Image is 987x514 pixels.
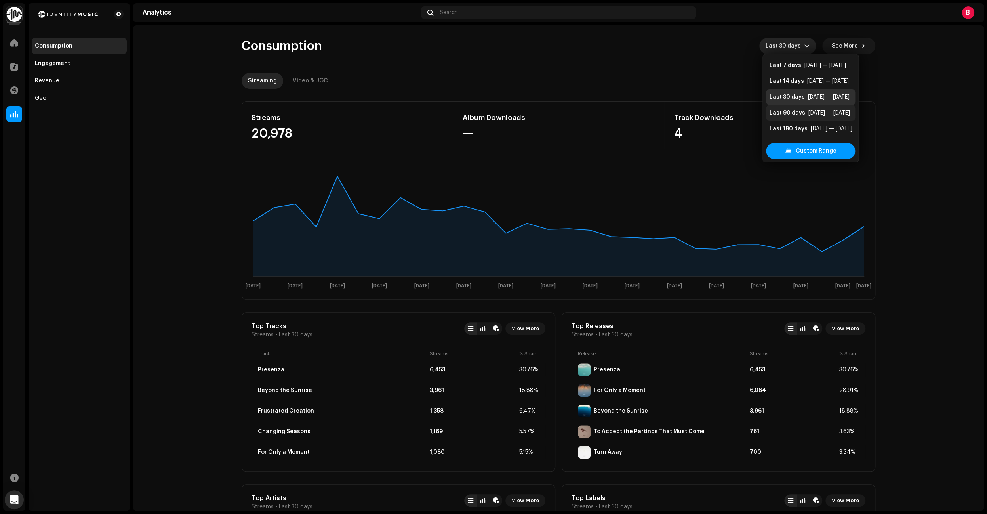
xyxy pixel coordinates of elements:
div: 761 [750,428,836,435]
button: See More [822,38,875,54]
span: Streams [572,332,594,338]
div: Consumption [35,43,72,49]
button: View More [505,494,545,507]
div: Track [258,351,427,357]
span: Last 30 days [279,332,312,338]
div: Analytics [143,10,418,16]
div: B [962,6,974,19]
span: Last 30 days [599,332,633,338]
li: Last 14 days [766,73,855,89]
div: Changing Seasons [258,428,311,435]
span: View More [832,321,859,336]
div: Top Tracks [252,322,312,330]
div: 3,961 [430,387,516,394]
text: [DATE] [709,283,724,289]
span: • [275,332,277,338]
div: 1,358 [430,408,516,414]
span: Streams [572,504,594,510]
div: To Accept the Partings That Must Come [594,428,705,435]
div: 18.88% [839,408,859,414]
div: [DATE] — [DATE] [807,77,848,85]
re-m-nav-item: Geo [32,90,127,106]
text: [DATE] [330,283,345,289]
div: 28.91% [839,387,859,394]
div: Video & UGC [293,73,328,89]
div: Turn Away [594,449,622,455]
span: Streams [252,332,274,338]
span: Consumption [242,38,322,54]
img: B833C2FE-9697-4E2A-9885-D0F195B7AE8E [578,363,591,376]
span: • [275,504,277,510]
span: Last 30 days [766,38,804,54]
div: Streams [750,351,836,357]
div: Presenza [594,367,620,373]
div: Last 180 days [769,125,807,133]
img: 9D4954C2-19DB-4A41-AA8F-627FBFF077D9 [578,425,591,438]
text: [DATE] [625,283,640,289]
div: 30.76% [839,367,859,373]
div: Engagement [35,60,70,67]
span: See More [832,38,858,54]
div: 3,961 [750,408,836,414]
div: — [463,127,655,140]
span: Custom Range [795,143,836,159]
div: Beyond the Sunrise [258,387,312,394]
div: [DATE] — [DATE] [804,61,846,69]
text: [DATE] [751,283,766,289]
div: Geo [35,95,46,101]
span: • [595,504,597,510]
div: [DATE] — [DATE] [808,93,849,101]
re-m-nav-item: Revenue [32,73,127,89]
div: 1,169 [430,428,516,435]
text: [DATE] [835,283,850,289]
div: Presenza [258,367,284,373]
img: 41E132A0-50E4-4B93-B8F1-62065069B1C7 [578,384,591,397]
div: 6,064 [750,387,836,394]
div: Revenue [35,78,59,84]
div: Last 30 days [769,93,804,101]
button: View More [825,322,865,335]
ul: Option List [763,54,858,156]
span: • [595,332,597,338]
span: Last 30 days [599,504,633,510]
text: [DATE] [372,283,387,289]
text: [DATE] [498,283,513,289]
div: 6.47% [519,408,539,414]
div: Streams [252,111,443,124]
div: % Share [839,351,859,357]
div: % Share [519,351,539,357]
text: [DATE] [793,283,808,289]
div: Last 90 days [769,109,805,117]
div: 6,453 [430,367,516,373]
div: Album Downloads [463,111,655,124]
div: Last 7 days [769,61,801,69]
div: 20,978 [252,127,443,140]
img: 0f74c21f-6d1c-4dbc-9196-dbddad53419e [6,6,22,22]
div: 6,453 [750,367,836,373]
div: 700 [750,449,836,455]
span: View More [512,493,539,508]
div: 5.15% [519,449,539,455]
text: [DATE] [288,283,303,289]
span: View More [832,493,859,508]
li: Last 365 days [766,137,855,153]
text: [DATE] [856,283,871,289]
re-m-nav-item: Consumption [32,38,127,54]
div: 3.34% [839,449,859,455]
div: Top Artists [252,494,312,502]
text: [DATE] [583,283,598,289]
div: Top Labels [572,494,633,502]
div: 30.76% [519,367,539,373]
span: View More [512,321,539,336]
div: 3.63% [839,428,859,435]
li: Last 180 days [766,121,855,137]
div: 4 [674,127,865,140]
div: Streams [430,351,516,357]
div: 5.57% [519,428,539,435]
div: 1,080 [430,449,516,455]
div: For Only a Moment [594,387,646,394]
li: Last 7 days [766,57,855,73]
div: Streaming [248,73,277,89]
div: 18.88% [519,387,539,394]
div: Top Releases [572,322,633,330]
